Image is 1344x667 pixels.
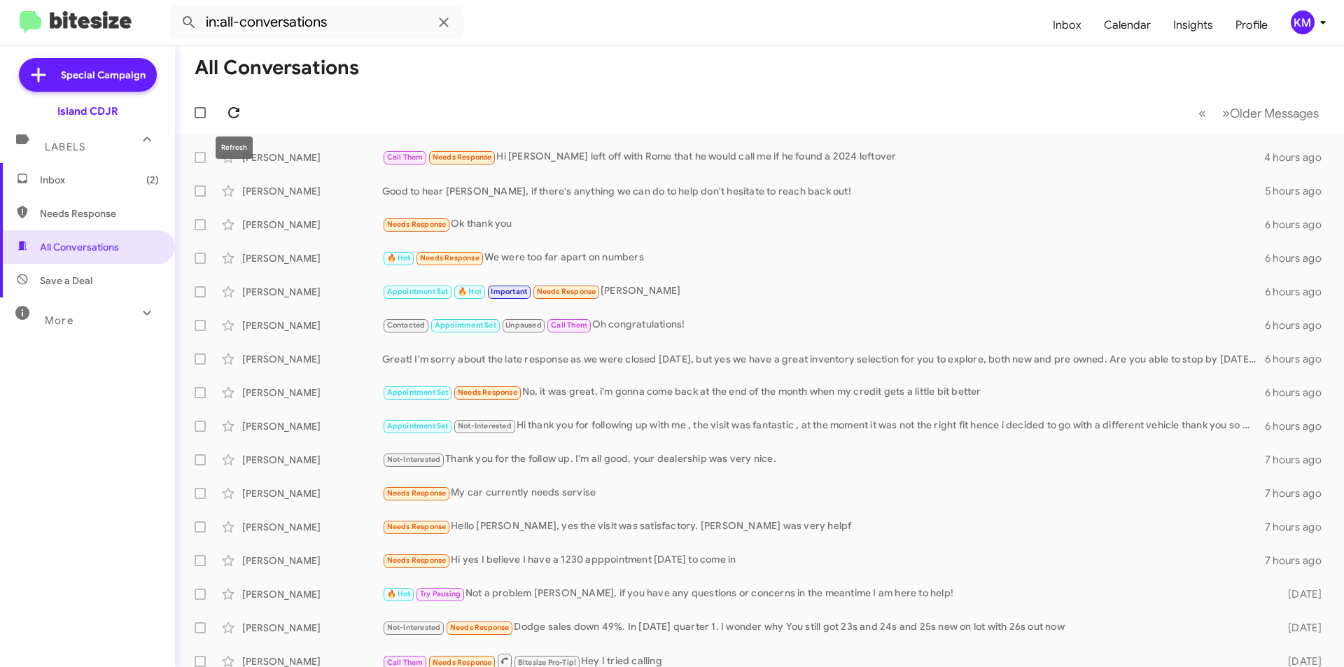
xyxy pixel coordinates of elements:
[387,153,423,162] span: Call Them
[458,287,482,296] span: 🔥 Hot
[382,317,1265,333] div: Oh congratulations!
[242,587,382,601] div: [PERSON_NAME]
[45,141,85,153] span: Labels
[1265,453,1333,467] div: 7 hours ago
[242,520,382,534] div: [PERSON_NAME]
[1265,554,1333,568] div: 7 hours ago
[57,104,118,118] div: Island CDJR
[387,220,447,229] span: Needs Response
[387,321,426,330] span: Contacted
[242,453,382,467] div: [PERSON_NAME]
[242,419,382,433] div: [PERSON_NAME]
[420,253,479,262] span: Needs Response
[382,352,1265,366] div: Great! I'm sorry about the late response as we were closed [DATE], but yes we have a great invent...
[1279,10,1329,34] button: KM
[19,58,157,92] a: Special Campaign
[1224,5,1279,45] a: Profile
[420,589,461,598] span: Try Pausing
[1190,99,1214,127] button: Previous
[433,658,492,667] span: Needs Response
[195,57,359,79] h1: All Conversations
[242,352,382,366] div: [PERSON_NAME]
[382,619,1266,636] div: Dodge sales down 49%. In [DATE] quarter 1. I wonder why You still got 23s and 24s and 25s new on ...
[40,206,159,220] span: Needs Response
[242,318,382,332] div: [PERSON_NAME]
[1265,184,1333,198] div: 5 hours ago
[382,250,1265,266] div: We were too far apart on numbers
[382,149,1264,165] div: Hi [PERSON_NAME] left off with Rome that he would call me if he found a 2024 leftover
[216,136,253,159] div: Refresh
[382,519,1265,535] div: Hello [PERSON_NAME], yes the visit was satisfactory. [PERSON_NAME] was very helpf
[1042,5,1093,45] a: Inbox
[387,556,447,565] span: Needs Response
[242,251,382,265] div: [PERSON_NAME]
[1191,99,1327,127] nav: Page navigation example
[387,253,411,262] span: 🔥 Hot
[1265,285,1333,299] div: 6 hours ago
[387,388,449,397] span: Appointment Set
[169,6,463,39] input: Search
[382,216,1265,232] div: Ok thank you
[382,184,1265,198] div: Good to hear [PERSON_NAME], if there's anything we can do to help don't hesitate to reach back out!
[491,287,527,296] span: Important
[242,150,382,164] div: [PERSON_NAME]
[1093,5,1162,45] a: Calendar
[387,522,447,531] span: Needs Response
[242,554,382,568] div: [PERSON_NAME]
[387,455,441,464] span: Not-Interested
[1198,104,1206,122] span: «
[450,623,510,632] span: Needs Response
[1265,520,1333,534] div: 7 hours ago
[1264,150,1333,164] div: 4 hours ago
[433,153,492,162] span: Needs Response
[45,314,73,327] span: More
[1265,486,1333,500] div: 7 hours ago
[387,658,423,667] span: Call Them
[458,388,517,397] span: Needs Response
[518,658,576,667] span: Bitesize Pro-Tip!
[382,552,1265,568] div: Hi yes I believe I have a 1230 apppointment [DATE] to come in
[387,489,447,498] span: Needs Response
[458,421,512,430] span: Not-Interested
[1265,419,1333,433] div: 6 hours ago
[1265,318,1333,332] div: 6 hours ago
[242,621,382,635] div: [PERSON_NAME]
[382,384,1265,400] div: No, it was great, i'm gonna come back at the end of the month when my credit gets a little bit be...
[387,421,449,430] span: Appointment Set
[1266,621,1333,635] div: [DATE]
[242,184,382,198] div: [PERSON_NAME]
[242,218,382,232] div: [PERSON_NAME]
[387,589,411,598] span: 🔥 Hot
[40,173,159,187] span: Inbox
[382,586,1266,602] div: Not a problem [PERSON_NAME], if you have any questions or concerns in the meantime I am here to h...
[435,321,496,330] span: Appointment Set
[382,451,1265,468] div: Thank you for the follow up. I'm all good, your dealership was very nice.
[1291,10,1315,34] div: KM
[387,287,449,296] span: Appointment Set
[40,240,119,254] span: All Conversations
[1230,106,1319,121] span: Older Messages
[382,283,1265,300] div: [PERSON_NAME]
[505,321,542,330] span: Unpaused
[242,486,382,500] div: [PERSON_NAME]
[551,321,587,330] span: Call Them
[40,274,92,288] span: Save a Deal
[1265,352,1333,366] div: 6 hours ago
[1265,386,1333,400] div: 6 hours ago
[242,386,382,400] div: [PERSON_NAME]
[382,418,1265,434] div: Hi thank you for following up with me , the visit was fantastic , at the moment it was not the ri...
[1265,251,1333,265] div: 6 hours ago
[1162,5,1224,45] a: Insights
[1222,104,1230,122] span: »
[242,285,382,299] div: [PERSON_NAME]
[1266,587,1333,601] div: [DATE]
[1265,218,1333,232] div: 6 hours ago
[387,623,441,632] span: Not-Interested
[382,485,1265,501] div: My car currently needs servise
[537,287,596,296] span: Needs Response
[1214,99,1327,127] button: Next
